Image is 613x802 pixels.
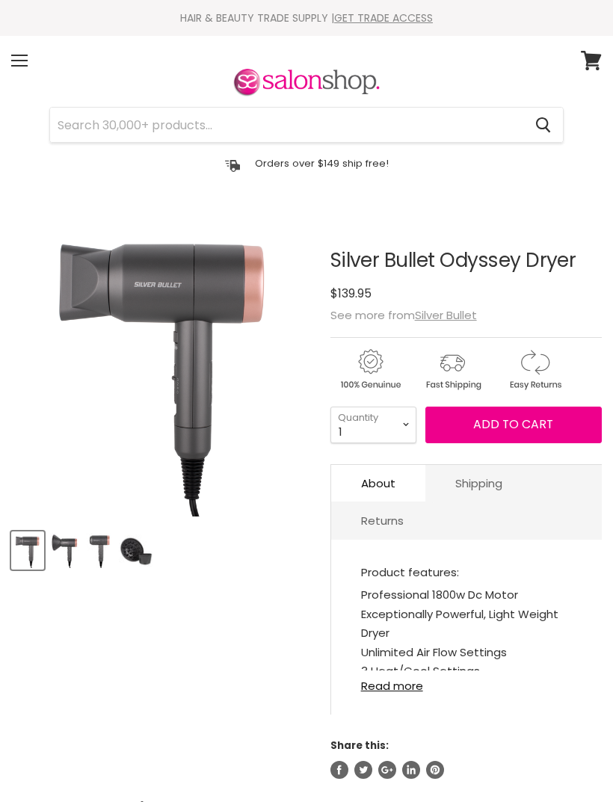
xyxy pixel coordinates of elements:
span: 3 Heat/Cool Settings [361,663,480,679]
form: Product [49,107,564,143]
span: Professional 1800w Dc Motor [361,587,518,602]
img: Silver Bullet Odyssey Dryer [87,533,111,568]
span: Share this: [330,738,389,753]
img: Silver Bullet Odyssey Dryer [50,533,79,568]
span: See more from [330,307,477,323]
button: Search [523,108,563,142]
span: $139.95 [330,285,372,302]
button: Add to cart [425,407,602,442]
img: returns.gif [495,347,574,392]
a: GET TRADE ACCESS [334,10,433,25]
img: genuine.gif [330,347,410,392]
aside: Share this: [330,738,602,778]
img: Silver Bullet Odyssey Dryer [13,533,43,568]
button: Silver Bullet Odyssey Dryer [117,531,155,570]
span: Exceptionally Powerful, Light Weight Dryer [361,606,558,641]
a: Shipping [425,465,532,502]
a: Read more [361,670,572,692]
h1: Silver Bullet Odyssey Dryer [330,250,602,271]
button: Silver Bullet Odyssey Dryer [85,531,113,570]
input: Search [50,108,523,142]
div: Product thumbnails [9,527,318,570]
div: Silver Bullet Odyssey Dryer image. Click or Scroll to Zoom. [11,212,315,516]
a: Silver Bullet [415,307,477,323]
span: Unlimited Air Flow Settings [361,644,507,660]
p: Orders over $149 ship free! [255,157,389,170]
a: About [331,465,425,502]
select: Quantity [330,407,416,443]
img: shipping.gif [413,347,492,392]
button: Silver Bullet Odyssey Dryer [11,531,44,570]
img: Silver Bullet Odyssey Dryer [119,534,154,567]
p: Product features: [361,562,572,585]
span: Add to cart [473,416,553,433]
button: Silver Bullet Odyssey Dryer [49,531,81,570]
a: Returns [331,502,434,539]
